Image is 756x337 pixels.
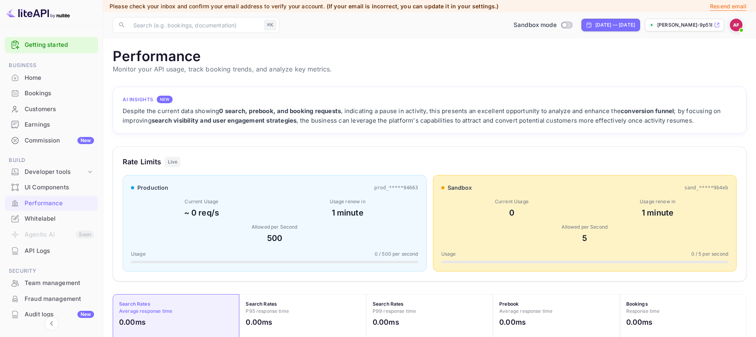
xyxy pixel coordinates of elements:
div: Commission [25,136,94,145]
div: Fraud management [25,295,94,304]
span: Response time [626,308,660,314]
div: Performance [5,196,98,211]
h2: 0.00ms [626,317,653,327]
span: P99 response time [373,308,416,314]
span: Security [5,267,98,275]
a: Bookings [5,86,98,100]
strong: conversion funnel [621,107,674,115]
a: Earnings [5,117,98,132]
div: Usage renew in [587,198,728,205]
div: Home [5,70,98,86]
div: Current Usage [441,198,583,205]
div: Customers [25,105,94,114]
h4: AI Insights [123,96,154,103]
span: Please check your inbox and confirm your email address to verify your account. [110,3,325,10]
div: Audit logs [25,310,94,319]
span: production [137,183,169,192]
div: Bookings [5,86,98,101]
a: Performance [5,196,98,210]
div: API Logs [5,243,98,259]
div: Allowed per Second [131,223,418,231]
div: Developer tools [5,165,98,179]
a: API Logs [5,243,98,258]
a: Whitelabel [5,211,98,226]
div: New [77,137,94,144]
div: Fraud management [5,291,98,307]
p: [PERSON_NAME]-9p518... [657,21,712,29]
div: Switch to Production mode [510,21,575,30]
span: Sandbox mode [514,21,557,30]
div: ⌘K [264,20,276,30]
span: (If your email is incorrect, you can update it in your settings.) [327,3,499,10]
h2: 0.00ms [246,317,272,327]
div: 1 minute [277,207,418,219]
div: Developer tools [25,168,86,177]
span: Average response time [499,308,552,314]
span: Build [5,156,98,165]
a: Customers [5,102,98,116]
div: Allowed per Second [441,223,729,231]
div: Whitelabel [5,211,98,227]
a: UI Components [5,180,98,194]
span: 0 / 500 per second [375,250,418,258]
div: Performance [25,199,94,208]
strong: Search Rates [246,301,277,307]
div: Earnings [25,120,94,129]
p: Monitor your API usage, track booking trends, and analyze key metrics. [113,64,746,74]
h2: 0.00ms [499,317,526,327]
div: Despite the current data showing , indicating a pause in activity, this presents an excellent opp... [123,106,737,125]
h2: 0.00ms [119,317,146,327]
div: Usage renew in [277,198,418,205]
strong: Search Rates [373,301,404,307]
img: LiteAPI logo [6,6,70,19]
div: ~ 0 req/s [131,207,272,219]
div: NEW [157,96,173,103]
a: Team management [5,275,98,290]
span: 0 / 5 per second [691,250,728,258]
div: 500 [131,232,418,244]
div: API Logs [25,246,94,256]
div: UI Components [5,180,98,195]
strong: Prebook [499,301,519,307]
a: CommissionNew [5,133,98,148]
div: [DATE] — [DATE] [595,21,635,29]
strong: Search Rates [119,301,150,307]
a: Getting started [25,40,94,50]
div: Whitelabel [25,214,94,223]
div: UI Components [25,183,94,192]
h2: 0.00ms [373,317,399,327]
div: 5 [441,232,729,244]
div: 1 minute [587,207,728,219]
div: Home [25,73,94,83]
span: Usage [131,250,146,258]
strong: 0 search, prebook, and booking requests [219,107,341,115]
div: 0 [441,207,583,219]
div: Current Usage [131,198,272,205]
div: Live [165,157,181,167]
div: Team management [5,275,98,291]
div: Customers [5,102,98,117]
img: Allison Fernagut [730,19,743,31]
div: Earnings [5,117,98,133]
a: Audit logsNew [5,307,98,322]
strong: search visibility and user engagement strategies [152,117,297,124]
button: Collapse navigation [44,316,59,331]
span: Usage [441,250,456,258]
div: Team management [25,279,94,288]
a: Fraud management [5,291,98,306]
div: Getting started [5,37,98,53]
a: Home [5,70,98,85]
p: Resend email [710,2,746,11]
strong: Bookings [626,301,648,307]
span: P95 response time [246,308,289,314]
div: Bookings [25,89,94,98]
input: Search (e.g. bookings, documentation) [129,17,261,33]
h3: Rate Limits [123,156,162,167]
span: sandbox [448,183,472,192]
h1: Performance [113,48,746,64]
span: Average response time [119,308,172,314]
span: Business [5,61,98,70]
div: New [77,311,94,318]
